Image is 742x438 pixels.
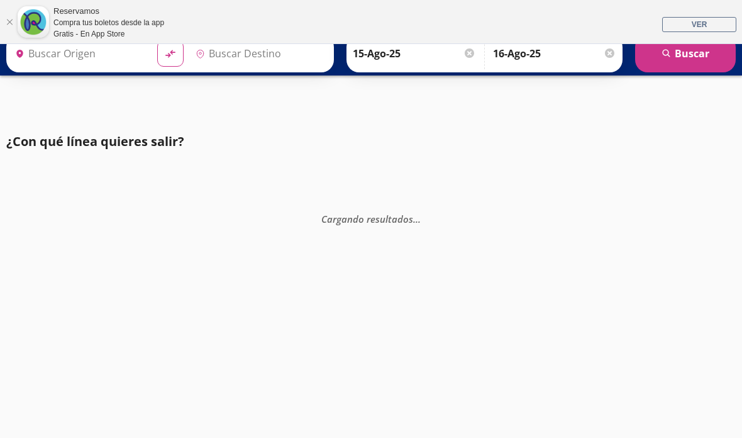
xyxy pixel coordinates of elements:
p: ¿Con qué línea quieres salir? [6,132,184,151]
span: VER [692,20,707,29]
input: Buscar Origen [10,38,147,69]
input: Buscar Destino [191,38,328,69]
em: Cargando resultados [321,213,421,225]
span: . [418,213,421,225]
div: Reservamos [53,5,164,18]
span: . [416,213,418,225]
a: VER [662,17,736,32]
div: Gratis - En App Store [53,28,164,40]
div: Compra tus boletos desde la app [53,17,164,28]
input: Elegir Fecha [353,38,476,69]
a: Cerrar [6,18,13,26]
input: Opcional [493,38,616,69]
span: . [413,213,416,225]
button: Buscar [635,35,736,72]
